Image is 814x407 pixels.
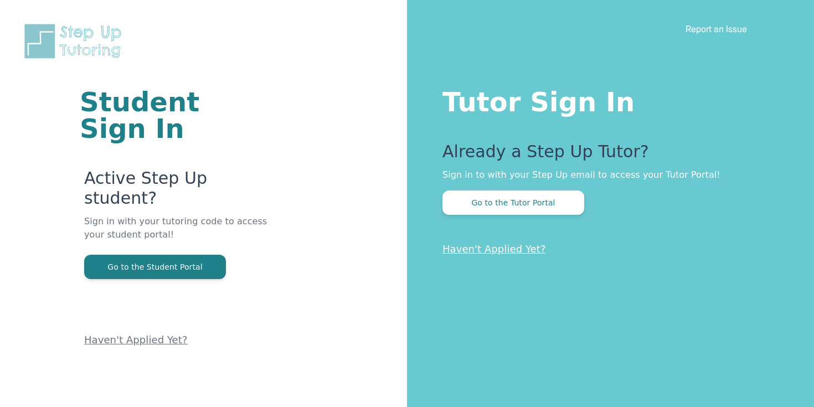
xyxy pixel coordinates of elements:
button: Go to the Student Portal [84,255,226,279]
button: Go to the Tutor Portal [442,190,584,215]
a: Haven't Applied Yet? [84,334,188,346]
h1: Tutor Sign In [442,84,770,115]
h1: Student Sign In [80,89,274,142]
a: Go to the Tutor Portal [442,197,584,208]
p: Sign in to with your Step Up email to access your Tutor Portal! [442,168,770,182]
img: Step Up Tutoring horizontal logo [22,22,128,60]
p: Active Step Up student? [84,168,274,215]
p: Sign in with your tutoring code to access your student portal! [84,215,274,255]
a: Go to the Student Portal [84,261,226,272]
p: Already a Step Up Tutor? [442,142,770,168]
a: Haven't Applied Yet? [442,243,546,255]
a: Report an Issue [686,23,747,34]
